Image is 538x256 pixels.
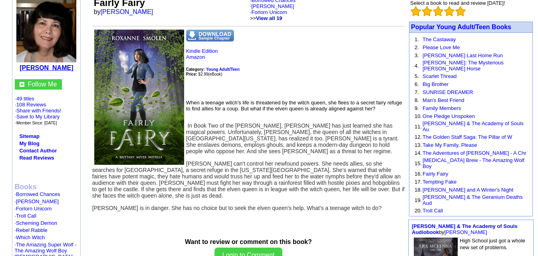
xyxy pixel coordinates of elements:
font: 8. [415,97,419,103]
a: Troll Call [423,208,443,214]
a: [PERSON_NAME] and A Winter's Night [423,187,513,193]
a: Tempting Fake [423,179,457,185]
a: [MEDICAL_DATA] Brew - The Amazing Wolf Boy [423,157,524,169]
img: shim.gif [14,233,15,234]
font: 18. [415,187,422,193]
a: [PERSON_NAME] [101,8,153,15]
font: 12. [415,134,422,140]
img: gc.jpg [20,82,24,87]
a: Follow Me [28,81,57,88]
font: by [94,8,159,15]
a: 49 titles [16,96,34,102]
img: shim.gif [14,197,15,198]
a: Take My Family, Please [423,142,477,148]
span: In Book Two of the [PERSON_NAME], [PERSON_NAME] has just learned she has magical powers. Unfortun... [186,122,399,154]
a: [PERSON_NAME] [445,229,487,235]
font: 16. [415,171,422,177]
a: Scarlet Thread [423,73,457,79]
font: · [14,191,60,197]
a: Big Brother [423,81,449,87]
a: View all 19 [256,15,282,21]
a: Family Members [423,105,461,111]
a: [PERSON_NAME] [252,3,294,9]
span: [PERSON_NAME] can't control her newfound powers. She needs allies, so she searches for [GEOGRAPHI... [92,160,405,199]
b: Books [14,183,36,191]
font: When a teenage witch’s life is threatened by the witch queen, she flees to a secret fairy refuge ... [186,100,402,112]
a: Young Adult/Teen [206,66,240,72]
font: Member Since: [DATE] [16,121,57,125]
img: bigemptystars.png [433,6,443,16]
img: dnsample.png [186,30,234,42]
b: Price: [186,72,197,76]
font: 14. [415,150,422,156]
a: [PERSON_NAME] & The Academy of Souls Au [423,120,524,132]
font: 13. [415,142,422,148]
img: bigemptystars.png [444,6,455,16]
font: High School just got a whole new set of problems. [460,238,525,250]
b: Want to review or comment on this book? [185,238,312,245]
font: · [14,206,52,212]
img: shim.gif [14,240,15,242]
a: Fairly Fairy [423,171,448,177]
b: Young Adult/Teen [206,67,240,72]
a: [PERSON_NAME] & The Academy of Souls Audiobook [412,223,518,235]
font: $2.99 [198,72,208,76]
font: 2. [415,44,419,50]
font: 20. [415,208,422,214]
font: >> [250,15,282,21]
font: · [14,227,47,233]
a: Kindle Edition [186,48,218,54]
img: See larger image [94,30,184,165]
a: [PERSON_NAME] Last Home Run [423,52,503,58]
a: Please Love Me [423,44,460,50]
font: 11. [415,124,422,130]
font: 5. [415,73,419,79]
a: Man's Best Friend [423,97,464,103]
font: 17. [415,179,422,185]
font: · [14,234,45,240]
font: 15. [415,160,422,166]
a: Read Reviews [19,155,54,161]
a: Rebel Rabble [16,227,48,233]
font: · · · [15,108,61,126]
font: · [250,9,287,21]
a: [PERSON_NAME] [20,64,73,71]
font: 1. [415,36,419,42]
a: The Adventures of [PERSON_NAME] - A Chr [423,150,526,156]
img: shim.gif [14,219,15,220]
font: 19. [415,197,422,203]
a: Save to My Library [16,114,60,120]
font: by [412,223,518,235]
a: SUNRISE DREAMER [423,89,473,95]
img: bigemptystars.png [411,6,421,16]
a: Share with Friends! [16,108,61,114]
img: shim.gif [14,204,15,206]
font: 6. [415,81,419,87]
a: My Blog [19,140,40,146]
a: The Castaway [423,36,456,42]
font: · [14,213,36,219]
img: shim.gif [14,226,15,227]
font: · · [15,96,61,126]
a: Scheming Demon [16,220,57,226]
a: Amazon [186,54,205,60]
a: Contact Author [19,148,57,154]
a: Which Witch [16,234,45,240]
img: bigemptystars.png [455,6,466,16]
font: · [250,3,294,21]
img: shim.gif [14,212,15,213]
img: bigemptystars.png [422,6,432,16]
b: Category: [186,67,205,72]
font: 10. [415,113,422,119]
a: Borrowed Chances [16,191,60,197]
a: Popular Young Adult/Teen Books [411,24,511,30]
a: Forlorn Unicorn [16,206,52,212]
a: [PERSON_NAME] & The Geranium Deaths Aud [423,194,522,206]
a: Troll Call [16,213,36,219]
a: Forlorn Unicorn [252,9,288,15]
a: One Pledge Unspoken [423,113,475,119]
a: 108 Reviews [16,102,46,108]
